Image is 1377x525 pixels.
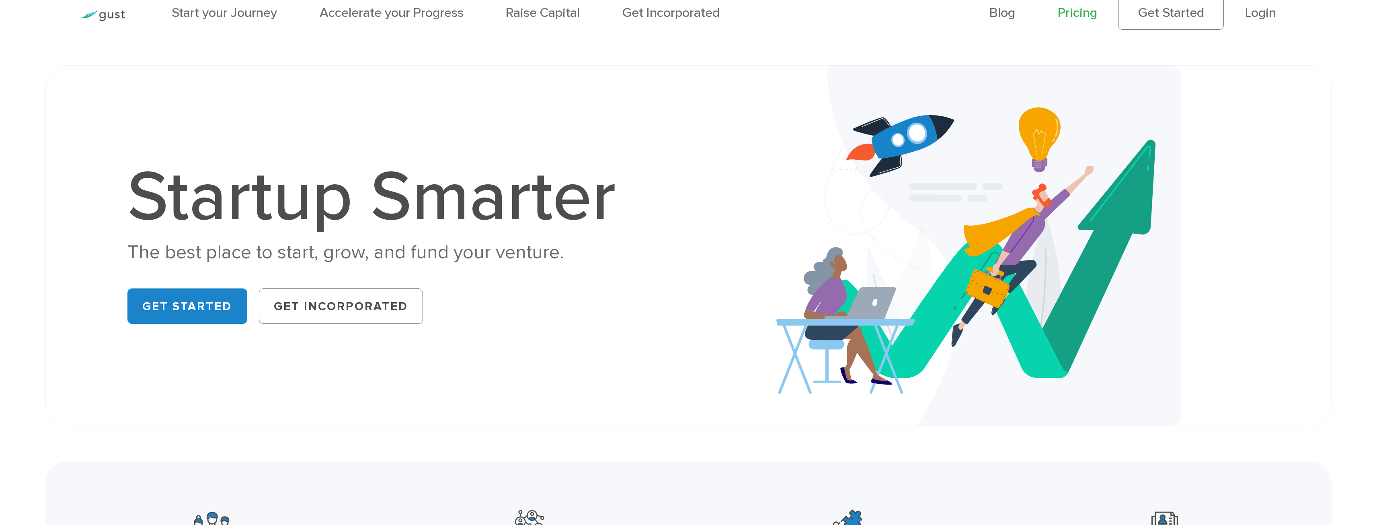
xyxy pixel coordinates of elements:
[80,10,125,21] img: Gust Logo
[172,5,277,21] a: Start your Journey
[989,5,1015,21] a: Blog
[259,288,423,323] a: Get Incorporated
[127,288,247,323] a: Get Started
[1245,5,1276,21] a: Login
[1058,5,1097,21] a: Pricing
[127,240,633,265] div: The best place to start, grow, and fund your venture.
[320,5,464,21] a: Accelerate your Progress
[127,162,633,233] h1: Startup Smarter
[622,5,720,21] a: Get Incorporated
[776,66,1181,426] img: Startup Smarter Hero
[506,5,580,21] a: Raise Capital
